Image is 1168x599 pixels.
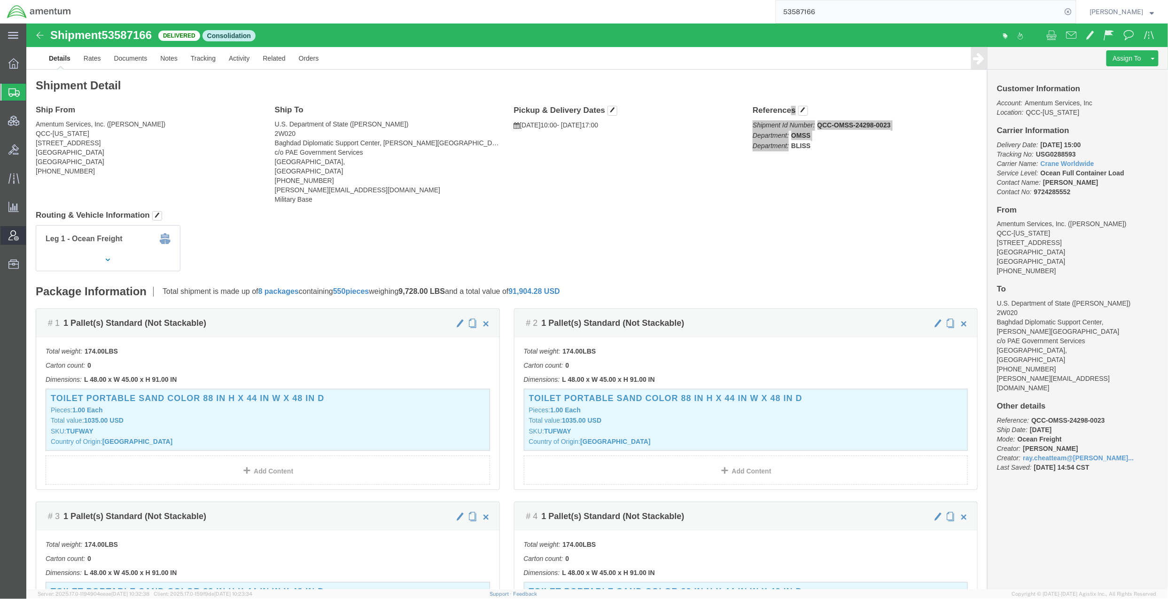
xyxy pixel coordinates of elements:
[26,24,1168,589] iframe: FS Legacy Container
[513,591,537,597] a: Feedback
[776,0,1062,23] input: Search for shipment number, reference number
[214,591,252,597] span: [DATE] 10:23:34
[490,591,513,597] a: Support
[7,5,71,19] img: logo
[1012,590,1157,598] span: Copyright © [DATE]-[DATE] Agistix Inc., All Rights Reserved
[38,591,149,597] span: Server: 2025.17.0-1194904eeae
[1090,6,1155,17] button: [PERSON_NAME]
[111,591,149,597] span: [DATE] 10:32:38
[1090,7,1144,17] span: Jason Champagne
[154,591,252,597] span: Client: 2025.17.0-159f9de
